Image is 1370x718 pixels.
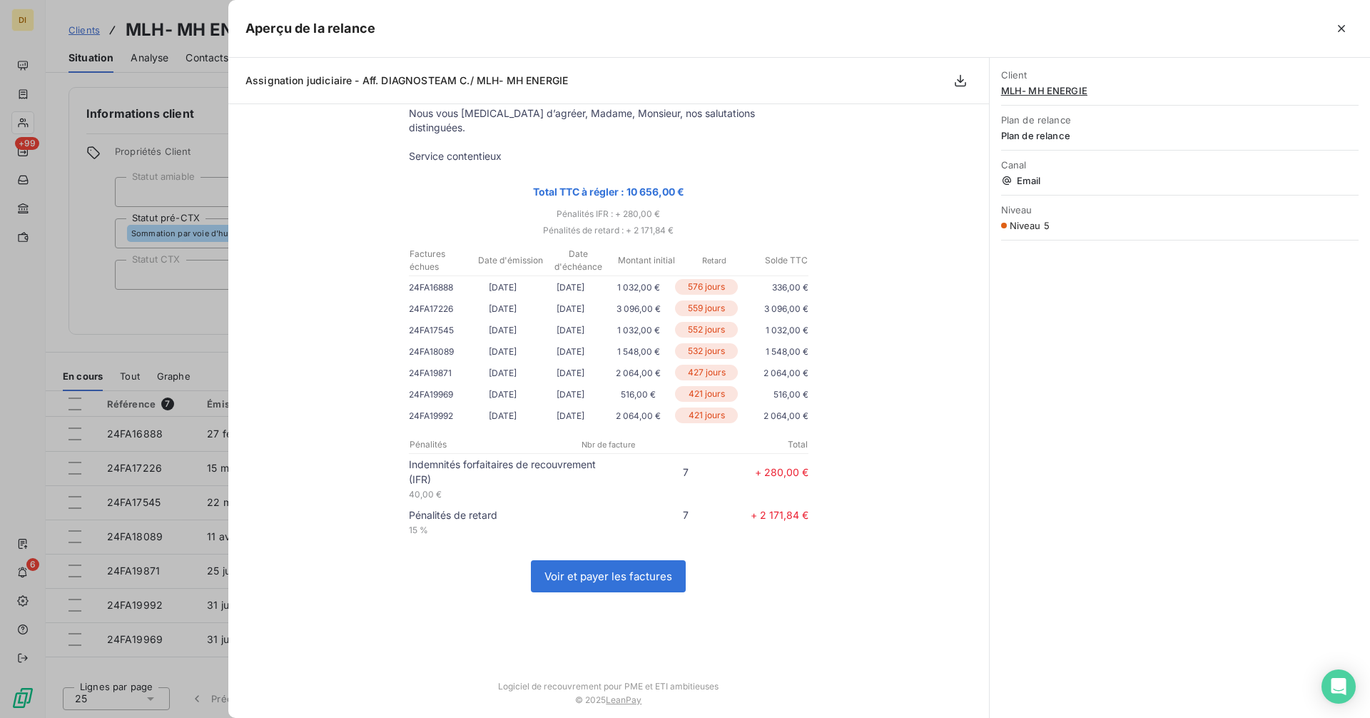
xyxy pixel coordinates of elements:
[1001,114,1359,126] span: Plan de relance
[395,206,823,222] p: Pénalités IFR : + 280,00 €
[469,387,537,402] p: [DATE]
[741,408,808,423] p: 2 064,00 €
[749,254,808,267] p: Solde TTC
[395,222,823,238] p: Pénalités de retard : + 2 171,84 €
[245,19,375,39] h5: Aperçu de la relance
[741,323,808,338] p: 1 032,00 €
[609,465,689,480] p: 7
[542,438,674,451] p: Nbr de facture
[409,457,609,487] p: Indemnités forfaitaires de recouvrement (IFR)
[469,408,537,423] p: [DATE]
[409,301,469,316] p: 24FA17226
[681,254,748,267] p: Retard
[613,254,679,267] p: Montant initial
[675,408,737,423] p: 421 jours
[606,694,641,705] a: LeanPay
[537,323,604,338] p: [DATE]
[545,248,612,273] p: Date d'échéance
[1010,220,1050,231] span: Niveau 5
[537,387,604,402] p: [DATE]
[409,106,808,135] p: Nous vous [MEDICAL_DATA] d’agréer, Madame, Monsieur, nos salutations distinguées.
[395,667,823,692] td: Logiciel de recouvrement pour PME et ETI ambitieuses
[409,149,808,163] p: Service contentieux
[741,280,808,295] p: 336,00 €
[409,387,469,402] p: 24FA19969
[1001,85,1359,96] span: MLH- MH ENERGIE
[537,301,604,316] p: [DATE]
[469,301,537,316] p: [DATE]
[469,280,537,295] p: [DATE]
[409,183,808,200] p: Total TTC à régler : 10 656,00 €
[409,408,469,423] p: 24FA19992
[409,487,609,502] p: 40,00 €
[469,323,537,338] p: [DATE]
[675,279,737,295] p: 576 jours
[1001,159,1359,171] span: Canal
[245,74,568,86] span: Assignation judiciaire - Aff. DIAGNOSTEAM C./ MLH- MH ENERGIE
[469,365,537,380] p: [DATE]
[741,301,808,316] p: 3 096,00 €
[537,408,604,423] p: [DATE]
[675,343,737,359] p: 532 jours
[676,438,808,451] p: Total
[532,561,685,592] a: Voir et payer les factures
[469,344,537,359] p: [DATE]
[741,365,808,380] p: 2 064,00 €
[609,507,689,522] p: 7
[409,323,469,338] p: 24FA17545
[604,387,672,402] p: 516,00 €
[537,365,604,380] p: [DATE]
[689,507,808,522] p: + 2 171,84 €
[409,280,469,295] p: 24FA16888
[604,323,672,338] p: 1 032,00 €
[410,438,542,451] p: Pénalités
[604,344,672,359] p: 1 548,00 €
[409,344,469,359] p: 24FA18089
[675,386,737,402] p: 421 jours
[604,280,672,295] p: 1 032,00 €
[409,522,609,537] p: 15 %
[741,344,808,359] p: 1 548,00 €
[1001,130,1359,141] span: Plan de relance
[675,300,737,316] p: 559 jours
[477,254,544,267] p: Date d'émission
[1001,69,1359,81] span: Client
[675,365,737,380] p: 427 jours
[409,507,609,522] p: Pénalités de retard
[409,365,469,380] p: 24FA19871
[1321,669,1356,704] div: Open Intercom Messenger
[537,280,604,295] p: [DATE]
[1001,204,1359,216] span: Niveau
[604,301,672,316] p: 3 096,00 €
[689,465,808,480] p: + 280,00 €
[410,248,476,273] p: Factures échues
[537,344,604,359] p: [DATE]
[741,387,808,402] p: 516,00 €
[1001,175,1359,186] span: Email
[604,408,672,423] p: 2 064,00 €
[604,365,672,380] p: 2 064,00 €
[675,322,737,338] p: 552 jours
